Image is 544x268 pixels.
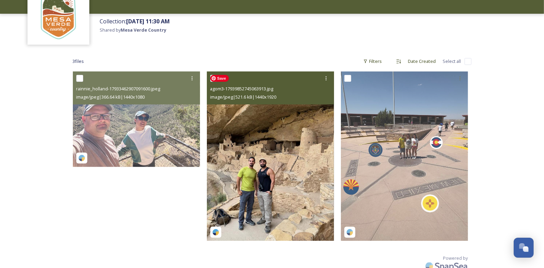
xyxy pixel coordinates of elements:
[346,229,353,236] img: snapsea-logo.png
[210,86,274,92] span: agom3-17939852745063913.jpg
[76,86,160,92] span: rainnie_holland-17933462907091600.jpeg
[126,18,170,25] strong: [DATE] 11:30 AM
[210,75,229,82] span: Save
[73,58,84,65] span: 3 file s
[76,94,145,100] span: image/jpeg | 366.64 kB | 1440 x 1080
[73,71,200,167] img: rainnie_holland-17933462907091600.jpeg
[121,27,166,33] strong: Mesa Verde Country
[360,55,386,68] div: Filters
[100,27,166,33] span: Shared by
[212,229,219,236] img: snapsea-logo.png
[210,94,277,100] span: image/jpeg | 521.6 kB | 1440 x 1920
[341,71,468,241] img: lilach_goldchtein-5461922.jpg
[100,18,170,25] span: Collection:
[514,238,534,258] button: Open Chat
[78,155,85,161] img: snapsea-logo.png
[443,58,461,65] span: Select all
[207,71,334,241] img: agom3-17939852745063913.jpg
[405,55,440,68] div: Date Created
[443,255,468,261] span: Powered by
